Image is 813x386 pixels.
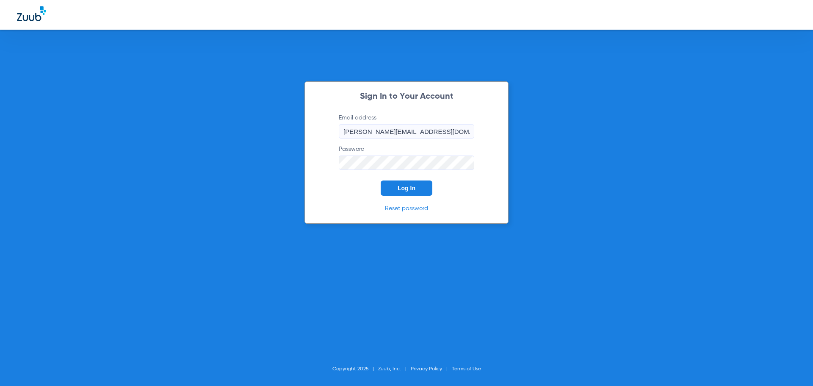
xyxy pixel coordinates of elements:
a: Reset password [385,205,428,211]
li: Zuub, Inc. [378,365,411,373]
label: Password [339,145,474,170]
li: Copyright 2025 [332,365,378,373]
img: Zuub Logo [17,6,46,21]
a: Terms of Use [452,367,481,372]
iframe: Chat Widget [771,345,813,386]
span: Log In [398,185,415,192]
button: Log In [381,181,432,196]
h2: Sign In to Your Account [326,92,487,101]
input: Email address [339,124,474,139]
label: Email address [339,114,474,139]
a: Privacy Policy [411,367,442,372]
input: Password [339,156,474,170]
